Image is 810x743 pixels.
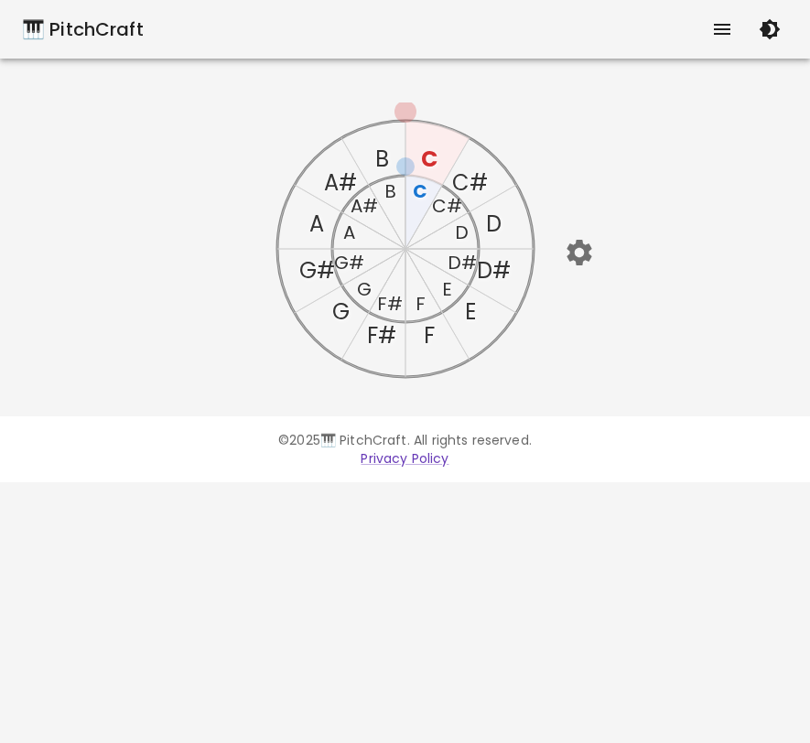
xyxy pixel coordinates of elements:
[22,15,144,44] a: 🎹 PitchCraft
[361,449,448,468] a: Privacy Policy
[447,250,476,275] text: D#
[356,276,371,302] text: G
[413,178,427,204] text: C
[420,144,437,174] text: C
[366,320,395,350] text: F#
[309,209,324,239] text: A
[298,255,334,285] text: G#
[350,193,377,219] text: A#
[431,193,461,219] text: C#
[464,296,475,327] text: E
[342,220,354,245] text: A
[374,144,388,174] text: B
[324,167,357,198] text: A#
[383,178,395,204] text: B
[415,291,425,317] text: F
[486,209,502,239] text: D
[377,291,403,317] text: F#
[331,296,349,327] text: G
[455,220,469,245] text: D
[700,7,744,51] button: show more
[452,167,488,198] text: C#
[476,255,510,285] text: D#
[423,320,434,350] text: F
[441,276,451,302] text: E
[22,431,788,449] p: © 2025 🎹 PitchCraft. All rights reserved.
[333,250,363,275] text: G#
